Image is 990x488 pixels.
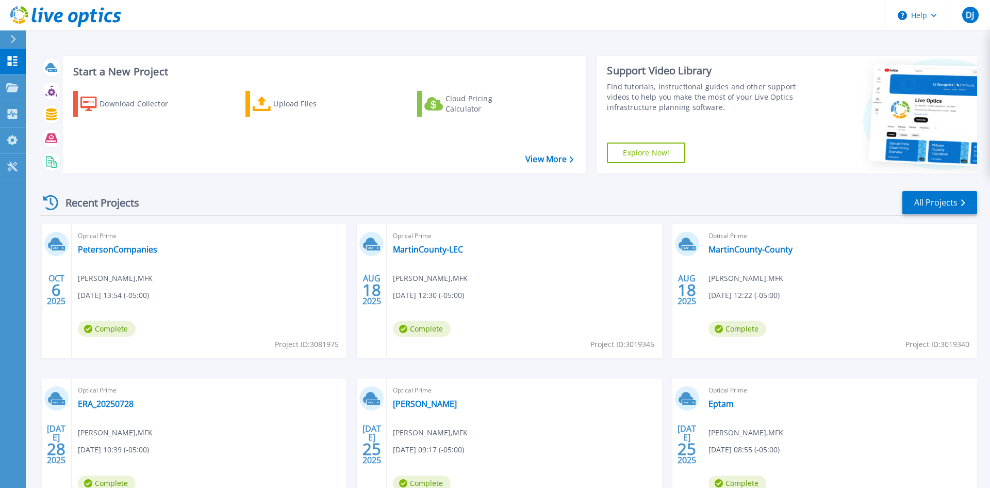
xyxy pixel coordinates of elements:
span: Optical Prime [708,385,971,396]
span: Optical Prime [78,385,340,396]
div: OCT 2025 [46,271,66,309]
div: Upload Files [273,93,356,114]
span: [DATE] 12:22 (-05:00) [708,290,780,301]
span: [PERSON_NAME] , MFK [78,427,153,438]
div: Support Video Library [607,64,801,77]
span: 18 [678,286,696,294]
span: Complete [393,321,451,337]
a: MartinCounty-County [708,244,793,255]
a: Download Collector [73,91,188,117]
div: [DATE] 2025 [46,426,66,463]
span: [PERSON_NAME] , MFK [393,427,468,438]
span: [DATE] 08:55 (-05:00) [708,444,780,455]
div: AUG 2025 [362,271,382,309]
span: [PERSON_NAME] , MFK [708,427,783,438]
a: PetersonCompanies [78,244,157,255]
a: [PERSON_NAME] [393,399,457,409]
span: Complete [78,321,136,337]
span: 6 [52,286,61,294]
div: Recent Projects [40,190,153,215]
span: DJ [966,11,974,19]
span: Optical Prime [708,230,971,242]
a: MartinCounty-LEC [393,244,463,255]
span: [DATE] 12:30 (-05:00) [393,290,464,301]
div: Cloud Pricing Calculator [445,93,528,114]
span: Project ID: 3081975 [275,339,339,350]
div: [DATE] 2025 [677,426,697,463]
span: Optical Prime [393,230,655,242]
a: All Projects [902,191,977,214]
span: 25 [678,445,696,453]
span: 18 [362,286,381,294]
span: 25 [362,445,381,453]
div: [DATE] 2025 [362,426,382,463]
span: Complete [708,321,766,337]
a: View More [525,154,573,164]
span: Project ID: 3019345 [590,339,654,350]
h3: Start a New Project [73,66,573,77]
span: [DATE] 09:17 (-05:00) [393,444,464,455]
a: ERA_20250728 [78,399,134,409]
a: Eptam [708,399,734,409]
span: 28 [47,445,65,453]
span: Project ID: 3019340 [905,339,969,350]
span: Optical Prime [78,230,340,242]
a: Explore Now! [607,143,685,163]
span: [PERSON_NAME] , MFK [393,273,468,284]
span: [PERSON_NAME] , MFK [78,273,153,284]
div: AUG 2025 [677,271,697,309]
span: Optical Prime [393,385,655,396]
div: Download Collector [100,93,182,114]
span: [PERSON_NAME] , MFK [708,273,783,284]
span: [DATE] 10:39 (-05:00) [78,444,149,455]
span: [DATE] 13:54 (-05:00) [78,290,149,301]
div: Find tutorials, instructional guides and other support videos to help you make the most of your L... [607,82,801,113]
a: Upload Files [245,91,360,117]
a: Cloud Pricing Calculator [417,91,532,117]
